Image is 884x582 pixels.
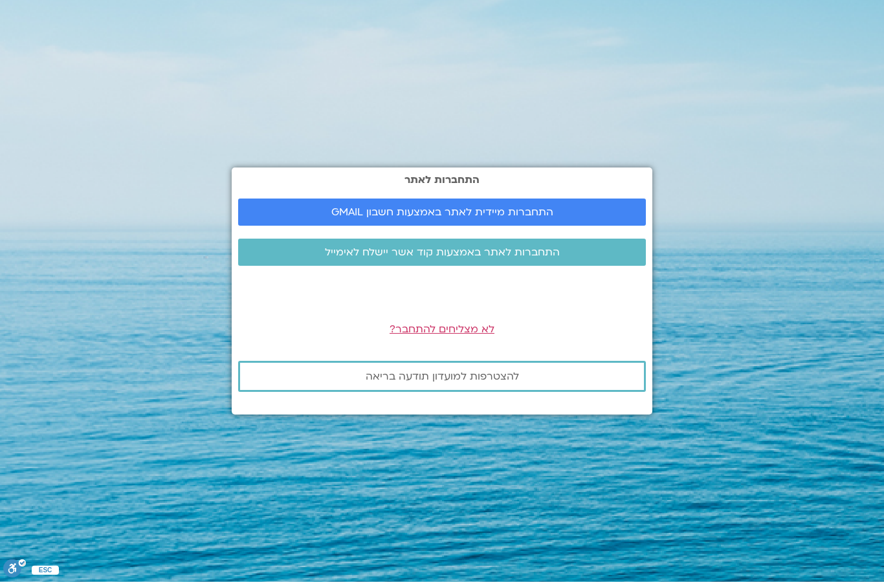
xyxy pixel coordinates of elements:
[325,246,560,258] span: התחברות לאתר באמצעות קוד אשר יישלח לאימייל
[238,361,646,392] a: להצטרפות למועדון תודעה בריאה
[331,206,553,218] span: התחברות מיידית לאתר באמצעות חשבון GMAIL
[390,322,494,336] a: לא מצליחים להתחבר?
[366,371,519,382] span: להצטרפות למועדון תודעה בריאה
[238,174,646,186] h2: התחברות לאתר
[238,239,646,266] a: התחברות לאתר באמצעות קוד אשר יישלח לאימייל
[238,199,646,226] a: התחברות מיידית לאתר באמצעות חשבון GMAIL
